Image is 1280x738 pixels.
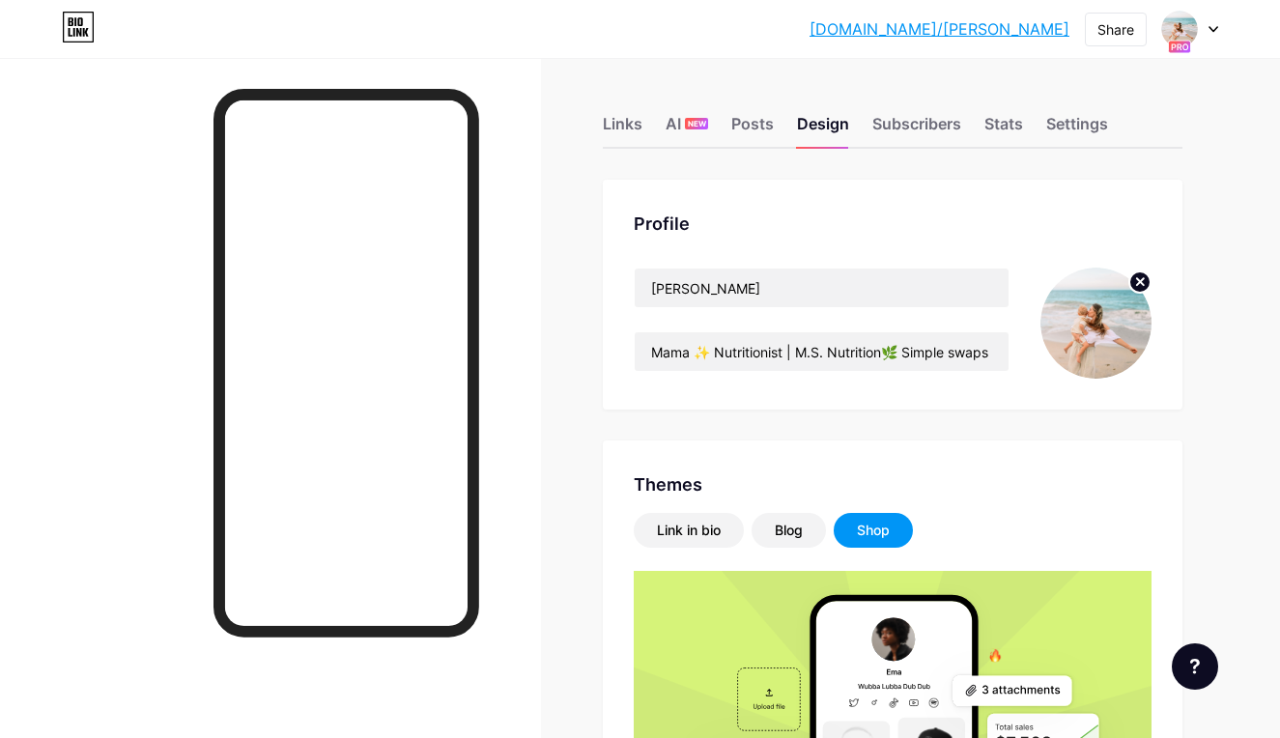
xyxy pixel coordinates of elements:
[666,112,708,147] div: AI
[1097,19,1134,40] div: Share
[634,211,1152,237] div: Profile
[857,521,890,540] div: Shop
[657,521,721,540] div: Link in bio
[635,269,1009,307] input: Name
[1161,11,1198,47] img: catherine_ava
[872,112,961,147] div: Subscribers
[1046,112,1108,147] div: Settings
[1040,268,1152,379] img: catherine_ava
[797,112,849,147] div: Design
[634,471,1152,497] div: Themes
[603,112,642,147] div: Links
[810,17,1069,41] a: [DOMAIN_NAME]/[PERSON_NAME]
[984,112,1023,147] div: Stats
[635,332,1009,371] input: Bio
[775,521,803,540] div: Blog
[688,118,706,129] span: NEW
[731,112,774,147] div: Posts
